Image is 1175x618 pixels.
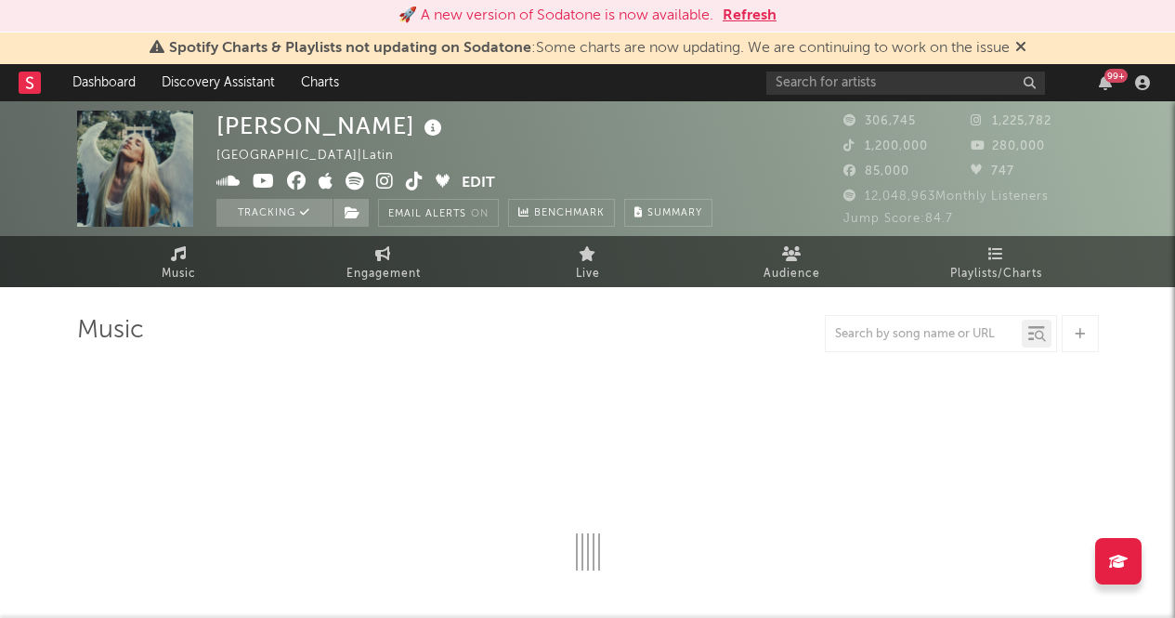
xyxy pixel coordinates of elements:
[462,172,495,195] button: Edit
[647,208,702,218] span: Summary
[216,111,447,141] div: [PERSON_NAME]
[971,165,1014,178] span: 747
[1104,69,1128,83] div: 99 +
[690,236,894,287] a: Audience
[764,263,820,285] span: Audience
[576,263,600,285] span: Live
[843,140,928,152] span: 1,200,000
[843,213,953,225] span: Jump Score: 84.7
[971,115,1051,127] span: 1,225,782
[950,263,1042,285] span: Playlists/Charts
[624,199,712,227] button: Summary
[378,199,499,227] button: Email AlertsOn
[826,327,1022,342] input: Search by song name or URL
[346,263,421,285] span: Engagement
[971,140,1045,152] span: 280,000
[59,64,149,101] a: Dashboard
[843,191,1049,203] span: 12,048,963 Monthly Listeners
[486,236,690,287] a: Live
[149,64,288,101] a: Discovery Assistant
[843,115,916,127] span: 306,745
[843,165,909,178] span: 85,000
[471,209,489,219] em: On
[894,236,1099,287] a: Playlists/Charts
[216,145,415,167] div: [GEOGRAPHIC_DATA] | Latin
[766,72,1045,95] input: Search for artists
[1015,41,1026,56] span: Dismiss
[1099,75,1112,90] button: 99+
[162,263,196,285] span: Music
[723,5,777,27] button: Refresh
[77,236,281,287] a: Music
[216,199,333,227] button: Tracking
[508,199,615,227] a: Benchmark
[169,41,531,56] span: Spotify Charts & Playlists not updating on Sodatone
[281,236,486,287] a: Engagement
[169,41,1010,56] span: : Some charts are now updating. We are continuing to work on the issue
[288,64,352,101] a: Charts
[398,5,713,27] div: 🚀 A new version of Sodatone is now available.
[534,203,605,225] span: Benchmark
